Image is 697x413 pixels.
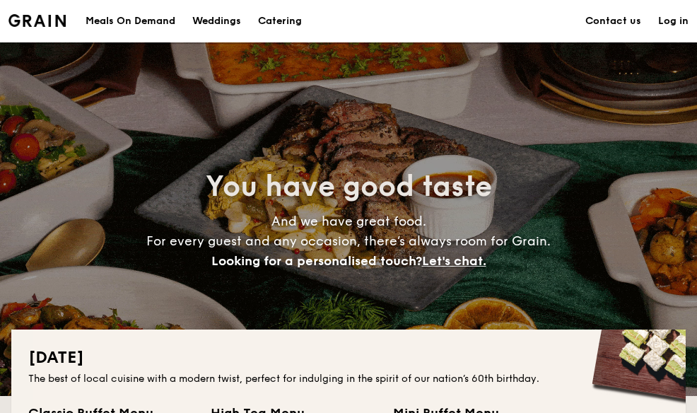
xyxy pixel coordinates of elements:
[146,214,551,269] span: And we have great food. For every guest and any occasion, there’s always room for Grain.
[211,253,422,269] span: Looking for a personalised touch?
[8,14,66,27] a: Logotype
[206,170,492,204] span: You have good taste
[8,14,66,27] img: Grain
[422,253,486,269] span: Let's chat.
[28,347,669,369] h2: [DATE]
[28,372,669,386] div: The best of local cuisine with a modern twist, perfect for indulging in the spirit of our nation’...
